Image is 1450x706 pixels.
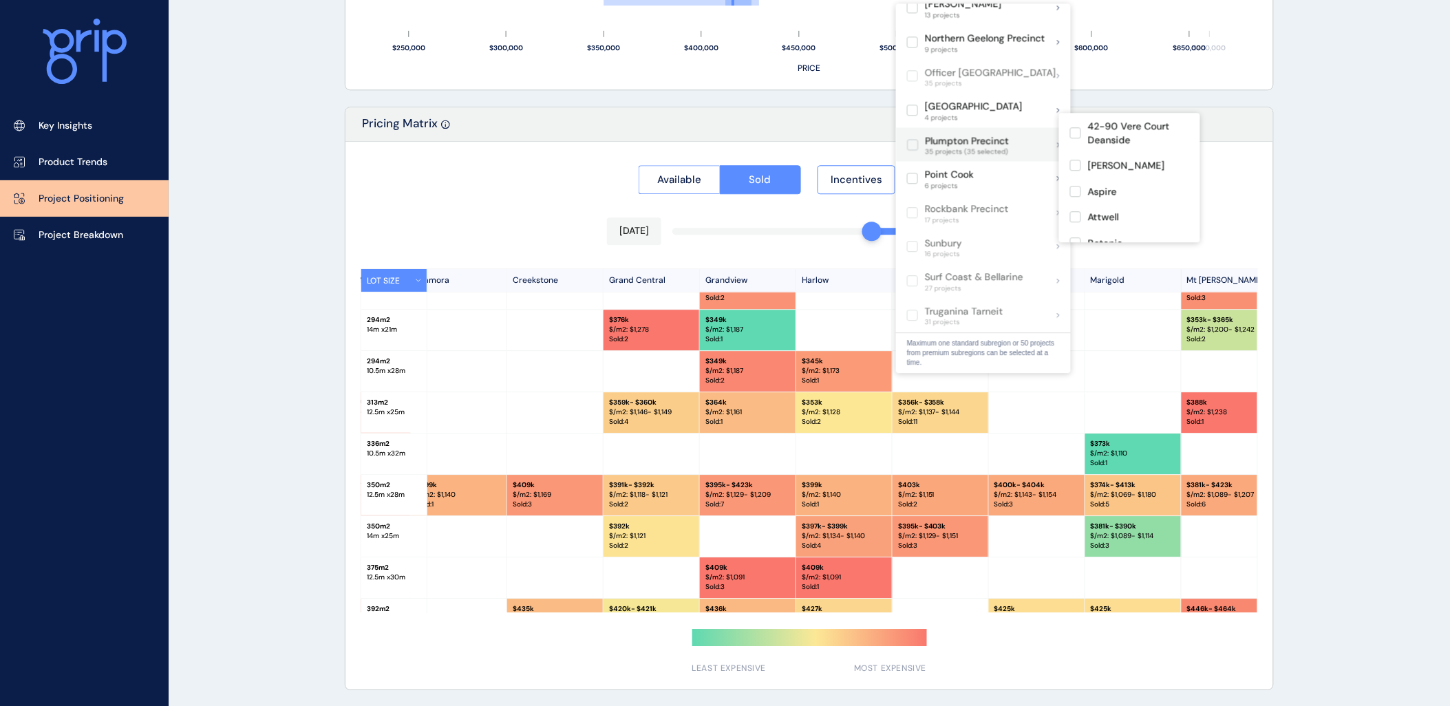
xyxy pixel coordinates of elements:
[925,250,962,258] span: 16 projects
[684,43,718,52] text: $400,000
[392,43,425,52] text: $250,000
[1088,185,1117,199] p: Aspire
[39,192,124,206] p: Project Positioning
[39,228,123,242] p: Project Breakdown
[1075,43,1109,52] text: $600,000
[925,270,1023,284] p: Surf Coast & Bellarine
[925,114,1023,122] span: 4 projects
[925,79,1056,87] span: 35 projects
[925,100,1023,114] p: [GEOGRAPHIC_DATA]
[1088,159,1165,173] p: [PERSON_NAME]
[782,43,816,52] text: $450,000
[925,11,1002,19] span: 13 projects
[925,305,1003,319] p: Truganina Tarneit
[925,284,1023,292] span: 27 projects
[925,318,1003,326] span: 31 projects
[1173,43,1206,52] text: $650,000
[39,156,107,169] p: Product Trends
[925,66,1056,80] p: Officer [GEOGRAPHIC_DATA]
[362,116,438,141] p: Pricing Matrix
[39,119,92,133] p: Key Insights
[879,43,913,52] text: $500,000
[925,216,1009,224] span: 17 projects
[907,339,1060,367] p: Maximum one standard subregion or 50 projects from premium subregions can be selected at a time.
[1088,211,1119,224] p: Attwell
[1193,43,1226,52] text: $700,000
[925,237,962,250] p: Sunbury
[925,45,1045,54] span: 9 projects
[489,43,523,52] text: $300,000
[925,168,974,182] p: Point Cook
[798,63,820,74] text: PRICE
[1088,120,1189,147] p: 42-90 Vere Court Deanside
[925,147,1009,156] span: 35 projects (35 selected)
[925,32,1045,45] p: Northern Geelong Precinct
[925,134,1009,148] p: Plumpton Precinct
[588,43,621,52] text: $350,000
[1088,237,1123,250] p: Botania
[925,202,1009,216] p: Rockbank Precinct
[925,182,974,190] span: 6 projects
